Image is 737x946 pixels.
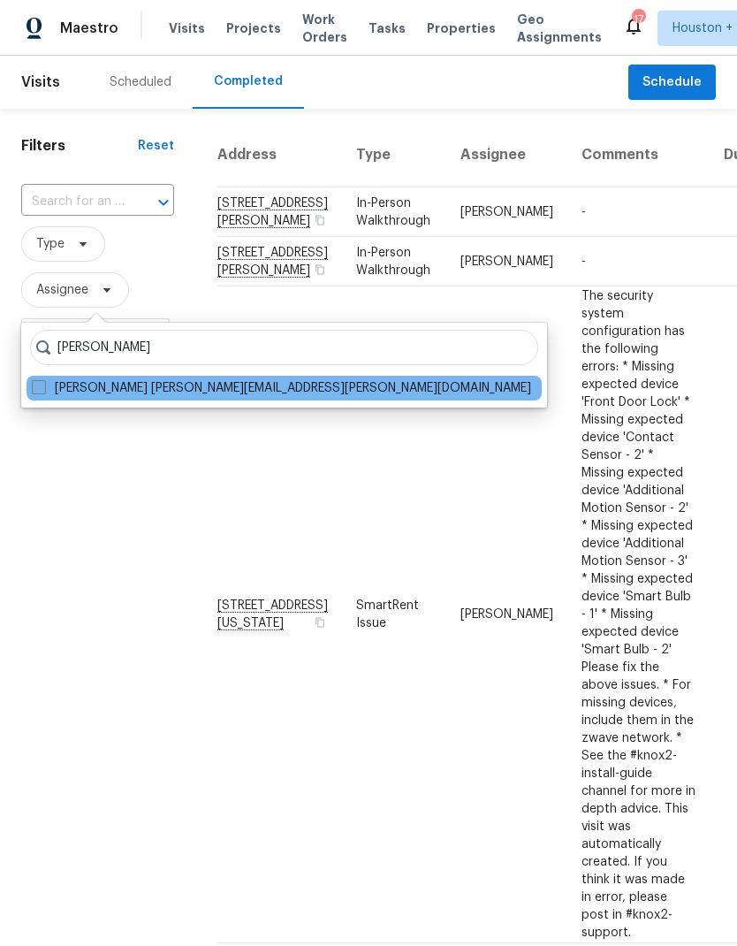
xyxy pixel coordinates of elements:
div: Scheduled [110,73,171,91]
span: Tasks [368,22,406,34]
td: In-Person Walkthrough [342,187,446,237]
h1: Filters [21,137,138,155]
input: Search for an address... [21,188,125,216]
button: Open [151,190,176,215]
div: Reset [138,137,174,155]
td: In-Person Walkthrough [342,237,446,286]
td: [PERSON_NAME] [446,237,567,286]
td: - [567,187,710,237]
td: The security system configuration has the following errors: * Missing expected device 'Front Door... [567,286,710,943]
th: Address [217,123,342,187]
span: Properties [427,19,496,37]
span: Assignee [36,281,88,299]
span: Visits [21,63,60,102]
td: [PERSON_NAME] [446,187,567,237]
span: Work Orders [302,11,347,46]
button: Copy Address [312,614,328,630]
span: Geo Assignments [517,11,602,46]
td: [PERSON_NAME] [446,286,567,943]
td: SmartRent Issue [342,286,446,943]
span: Visits [169,19,205,37]
span: Projects [226,19,281,37]
span: Type [36,235,65,253]
label: [PERSON_NAME] [PERSON_NAME][EMAIL_ADDRESS][PERSON_NAME][DOMAIN_NAME] [32,379,531,397]
th: Type [342,123,446,187]
th: Comments [567,123,710,187]
span: Schedule [642,72,702,94]
th: Assignee [446,123,567,187]
button: Schedule [628,65,716,101]
td: - [567,237,710,286]
button: Copy Address [312,262,328,278]
button: Copy Address [312,212,328,228]
div: 17 [632,11,644,28]
div: Completed [214,72,283,90]
span: Maestro [60,19,118,37]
